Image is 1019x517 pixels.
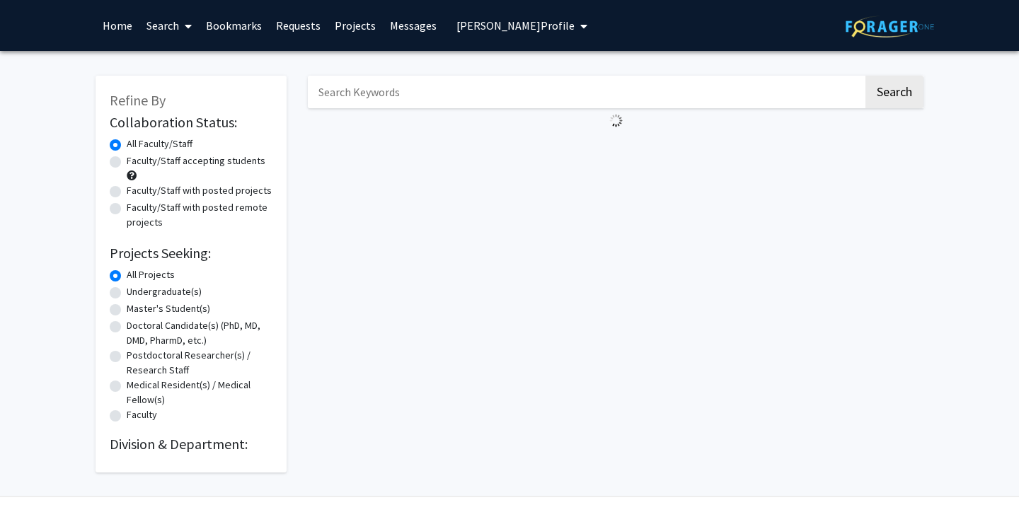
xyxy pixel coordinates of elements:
label: Medical Resident(s) / Medical Fellow(s) [127,378,272,407]
img: Loading [604,108,628,133]
h2: Collaboration Status: [110,114,272,131]
label: Master's Student(s) [127,301,210,316]
label: Faculty/Staff with posted remote projects [127,200,272,230]
input: Search Keywords [308,76,863,108]
label: Undergraduate(s) [127,284,202,299]
a: Search [139,1,199,50]
label: Faculty/Staff accepting students [127,153,265,168]
span: [PERSON_NAME] Profile [456,18,575,33]
h2: Division & Department: [110,436,272,453]
nav: Page navigation [308,133,923,165]
a: Requests [269,1,328,50]
a: Projects [328,1,383,50]
a: Home [96,1,139,50]
span: Refine By [110,91,166,109]
label: Faculty [127,407,157,422]
label: Doctoral Candidate(s) (PhD, MD, DMD, PharmD, etc.) [127,318,272,348]
img: ForagerOne Logo [846,16,934,37]
label: All Faculty/Staff [127,136,192,151]
label: Faculty/Staff with posted projects [127,183,272,198]
button: Search [865,76,923,108]
a: Messages [383,1,444,50]
label: Postdoctoral Researcher(s) / Research Staff [127,348,272,378]
a: Bookmarks [199,1,269,50]
h2: Projects Seeking: [110,245,272,262]
label: All Projects [127,267,175,282]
